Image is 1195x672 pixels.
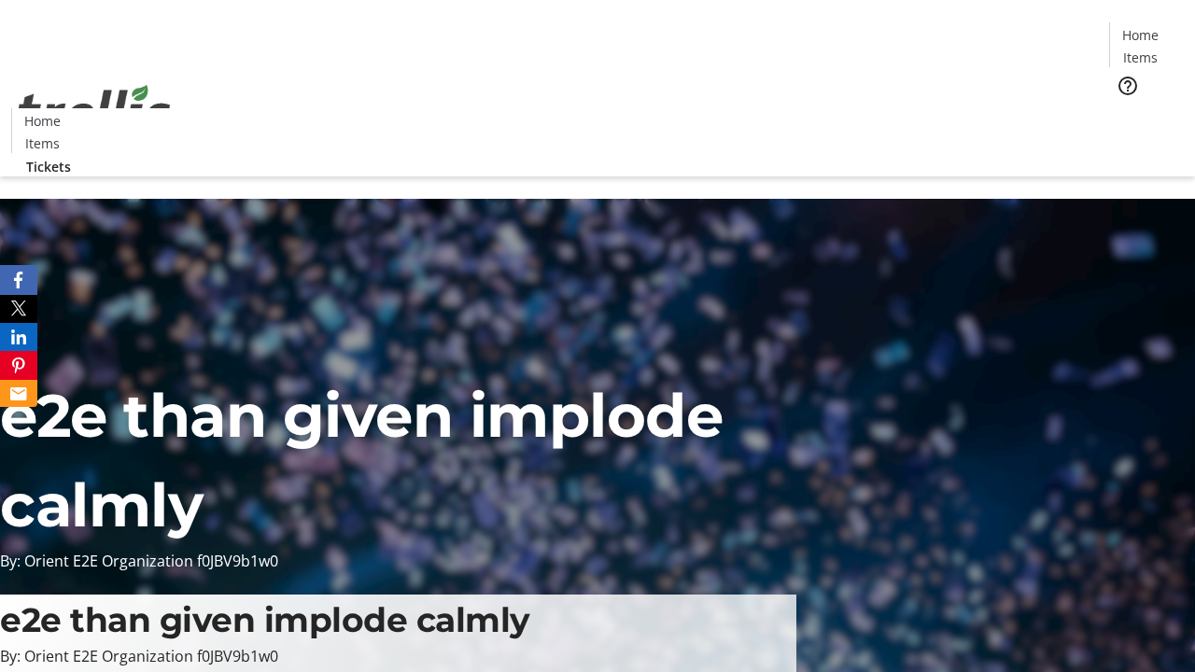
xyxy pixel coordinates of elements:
[11,157,86,176] a: Tickets
[26,157,71,176] span: Tickets
[25,133,60,153] span: Items
[24,111,61,131] span: Home
[12,133,72,153] a: Items
[11,64,177,158] img: Orient E2E Organization f0JBV9b1w0's Logo
[1122,25,1159,45] span: Home
[12,111,72,131] a: Home
[1123,48,1158,67] span: Items
[1109,108,1184,128] a: Tickets
[1110,48,1170,67] a: Items
[1109,67,1146,105] button: Help
[1110,25,1170,45] a: Home
[1124,108,1169,128] span: Tickets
